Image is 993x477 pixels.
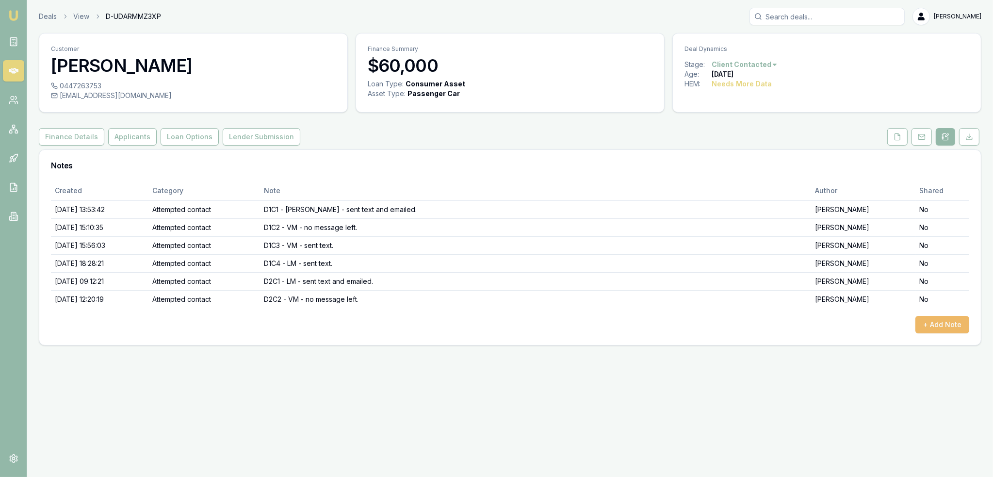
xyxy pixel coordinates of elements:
[39,12,161,21] nav: breadcrumb
[39,12,57,21] a: Deals
[915,200,969,218] td: No
[749,8,905,25] input: Search deals
[51,81,336,91] div: 0447263753
[148,236,260,254] td: Attempted contact
[148,218,260,236] td: Attempted contact
[108,128,157,146] button: Applicants
[260,181,811,200] th: Note
[51,200,148,218] td: [DATE] 13:53:42
[712,60,778,69] button: Client Contacted
[51,254,148,272] td: [DATE] 18:28:21
[684,69,712,79] div: Age:
[260,236,811,254] td: D1C3 - VM - sent text.
[106,128,159,146] a: Applicants
[260,254,811,272] td: D1C4 - LM - sent text.
[712,69,733,79] div: [DATE]
[811,218,915,236] td: [PERSON_NAME]
[148,181,260,200] th: Category
[260,200,811,218] td: D1C1 - [PERSON_NAME] - sent text and emailed.
[51,91,336,100] div: [EMAIL_ADDRESS][DOMAIN_NAME]
[221,128,302,146] a: Lender Submission
[368,45,652,53] p: Finance Summary
[915,290,969,308] td: No
[51,45,336,53] p: Customer
[811,181,915,200] th: Author
[148,200,260,218] td: Attempted contact
[51,272,148,290] td: [DATE] 09:12:21
[407,89,460,99] div: Passenger Car
[811,254,915,272] td: [PERSON_NAME]
[148,290,260,308] td: Attempted contact
[51,181,148,200] th: Created
[106,12,161,21] span: D-UDARMMZ3XP
[684,79,712,89] div: HEM:
[260,218,811,236] td: D1C2 - VM - no message left.
[159,128,221,146] a: Loan Options
[148,254,260,272] td: Attempted contact
[148,272,260,290] td: Attempted contact
[915,181,969,200] th: Shared
[915,316,969,333] button: + Add Note
[223,128,300,146] button: Lender Submission
[161,128,219,146] button: Loan Options
[915,218,969,236] td: No
[51,162,969,169] h3: Notes
[260,272,811,290] td: D2C1 - LM - sent text and emailed.
[260,290,811,308] td: D2C2 - VM - no message left.
[811,272,915,290] td: [PERSON_NAME]
[51,218,148,236] td: [DATE] 15:10:35
[811,236,915,254] td: [PERSON_NAME]
[406,79,465,89] div: Consumer Asset
[915,236,969,254] td: No
[73,12,89,21] a: View
[51,56,336,75] h3: [PERSON_NAME]
[8,10,19,21] img: emu-icon-u.png
[915,272,969,290] td: No
[811,290,915,308] td: [PERSON_NAME]
[368,79,404,89] div: Loan Type:
[684,60,712,69] div: Stage:
[51,236,148,254] td: [DATE] 15:56:03
[39,128,104,146] button: Finance Details
[368,89,406,99] div: Asset Type :
[39,128,106,146] a: Finance Details
[368,56,652,75] h3: $60,000
[934,13,981,20] span: [PERSON_NAME]
[712,79,772,89] div: Needs More Data
[684,45,969,53] p: Deal Dynamics
[51,290,148,308] td: [DATE] 12:20:19
[915,254,969,272] td: No
[811,200,915,218] td: [PERSON_NAME]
